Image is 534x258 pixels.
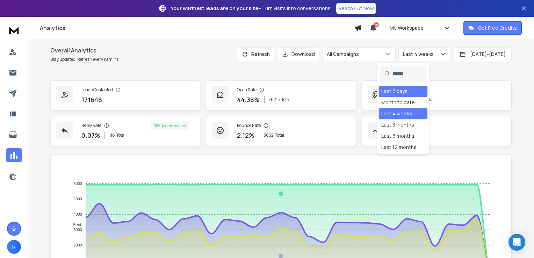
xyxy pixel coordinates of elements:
a: Bounce Rate2.12%3632Total [206,116,356,146]
tspan: 4000 [73,212,82,216]
div: Month to date [381,99,415,106]
p: 0.07 % [81,130,100,140]
p: Reach Out Now [338,5,374,12]
p: 171648 [81,95,102,105]
span: Total [281,97,290,102]
button: R [7,240,21,254]
button: Refresh [237,47,274,61]
h1: Analytics [40,24,354,32]
div: Last 6 months [381,132,414,139]
button: Download [277,47,319,61]
p: Stay updated! Refresh every 10 mins. [50,57,120,62]
span: 118 [109,132,115,138]
a: Reply Rate0.07%118Total38% positive replies [50,116,200,146]
a: Reach Out Now [336,3,376,14]
p: 44.38 % [237,95,260,105]
button: [DATE]-[DATE] [454,47,512,61]
span: Sent [67,222,81,227]
tspan: 2000 [73,243,82,247]
tspan: 6000 [73,181,82,186]
img: logo [7,24,21,37]
button: Get Free Credits [463,21,522,35]
span: 50 [374,22,379,27]
p: Open Rate [237,87,257,93]
p: Leads Contacted [81,87,113,93]
a: Click Rate0.00%0 Total [362,80,512,110]
a: Open Rate44.38%76215Total [206,80,356,110]
p: Download [291,51,315,58]
span: 3632 [264,132,274,138]
div: Last 4 weeks [381,110,412,117]
span: Total [275,132,284,138]
div: Last 3 months [381,121,414,128]
p: – Turn visits into conversations [171,5,331,12]
a: Opportunities45$4500 [362,116,512,146]
p: Get Free Credits [478,24,517,31]
h1: Overall Analytics [50,46,120,55]
tspan: 5000 [73,197,82,201]
div: 38 % positive replies [151,122,189,130]
div: Open Intercom Messenger [508,234,525,251]
p: All Campaigns [327,51,362,58]
p: My Workspace [390,24,426,31]
span: 76215 [269,97,280,102]
strong: Your warmest leads are on your site [171,5,258,12]
span: Total [116,132,125,138]
p: Reply Rate [81,123,101,128]
div: Last 12 months [381,144,417,151]
p: Refresh [251,51,270,58]
a: Leads Contacted171648 [50,80,200,110]
tspan: 3000 [73,228,82,232]
p: 2.12 % [237,130,254,140]
div: Last 7 days [381,88,407,95]
p: Bounce Rate [237,123,261,128]
p: Last 4 weeks [403,51,436,58]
